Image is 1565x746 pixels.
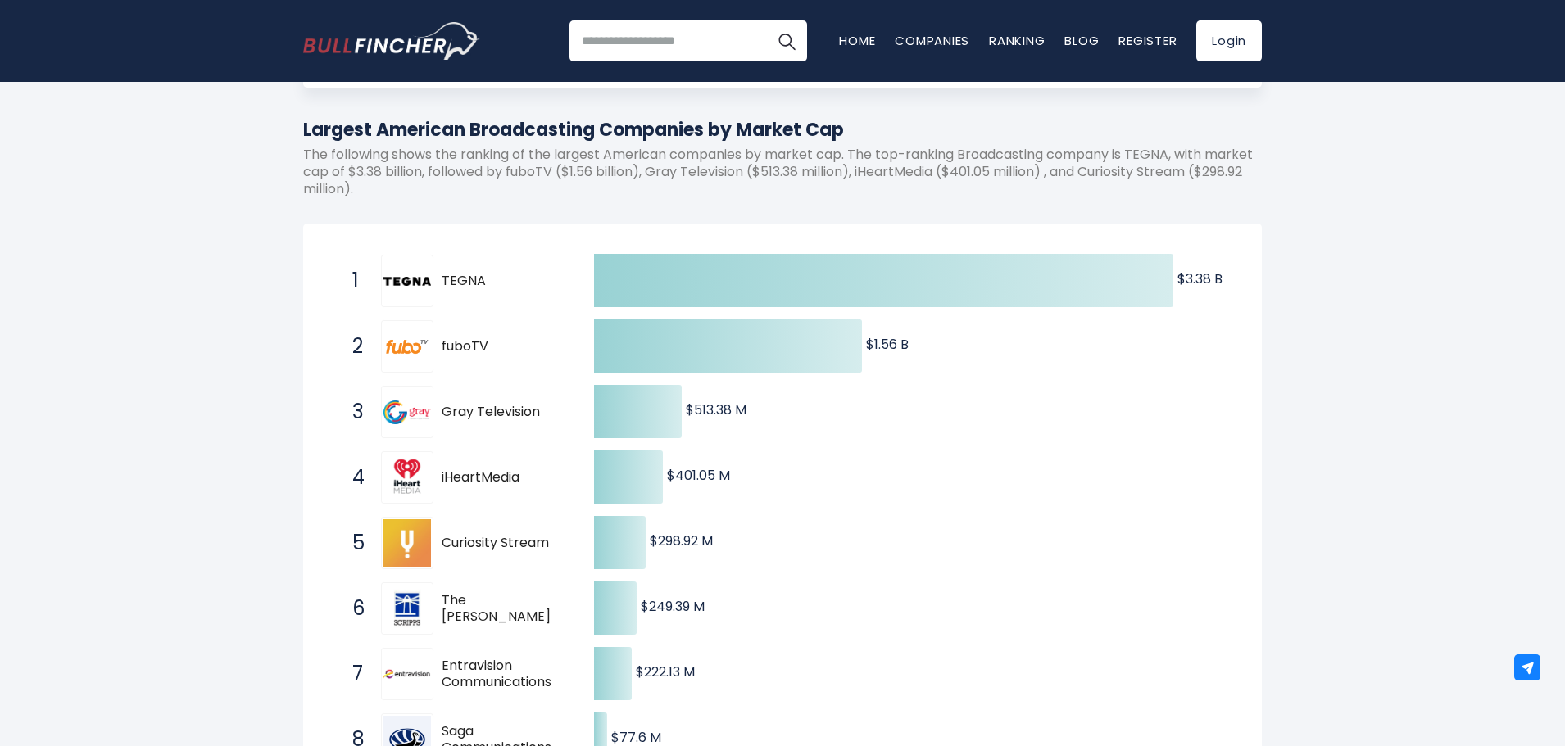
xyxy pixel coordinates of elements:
text: $401.05 M [667,466,730,485]
span: Entravision Communications [442,658,565,692]
span: 1 [344,267,361,295]
span: 3 [344,398,361,426]
img: fuboTV [383,323,431,370]
text: $513.38 M [686,400,746,419]
span: iHeartMedia [442,469,565,486]
span: Gray Television [442,404,565,421]
a: Blog [1064,32,1099,49]
span: 7 [344,660,361,688]
img: Gray Television [383,400,431,424]
text: $3.38 B [1177,269,1223,288]
span: TEGNA [442,273,565,290]
span: 2 [344,332,361,360]
a: Ranking [989,32,1045,49]
span: The [PERSON_NAME] [442,592,565,626]
button: Search [766,20,807,61]
a: Register [1118,32,1177,49]
a: Go to homepage [303,22,479,60]
img: Entravision Communications [383,668,431,680]
img: The E.W. Scripps [383,585,431,632]
text: $298.92 M [650,531,713,550]
img: Curiosity Stream [383,519,431,567]
h1: Largest American Broadcasting Companies by Market Cap [303,116,1262,143]
span: 4 [344,463,361,491]
a: Home [839,32,875,49]
text: $1.56 B [866,335,909,354]
img: Bullfincher logo [303,22,480,60]
span: 6 [344,595,361,622]
text: $222.13 M [636,662,695,681]
p: The following shows the ranking of the largest American companies by market cap. The top-ranking ... [303,147,1262,197]
img: TEGNA [383,277,431,286]
span: fuboTV [442,338,565,355]
span: 5 [344,529,361,557]
text: $249.39 M [641,597,705,616]
a: Companies [895,32,969,49]
span: Curiosity Stream [442,535,565,552]
img: iHeartMedia [383,454,431,501]
a: Login [1196,20,1262,61]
